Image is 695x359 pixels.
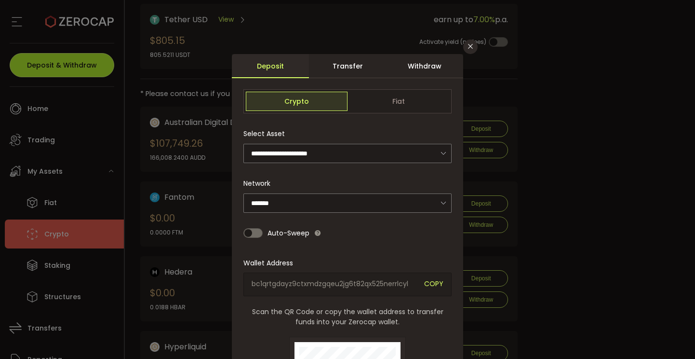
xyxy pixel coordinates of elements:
[243,129,291,138] label: Select Asset
[424,279,443,290] span: COPY
[267,223,309,243] span: Auto-Sweep
[243,179,276,188] label: Network
[647,313,695,359] iframe: Chat Widget
[463,40,478,54] button: Close
[309,54,386,78] div: Transfer
[347,92,449,111] span: Fiat
[243,258,299,268] label: Wallet Address
[252,279,417,290] span: bc1qrtgdayz9ctxmdzgqeu2jg6t82qx525nerrlcyl
[243,307,452,327] span: Scan the QR Code or copy the wallet address to transfer funds into your Zerocap wallet.
[232,54,309,78] div: Deposit
[246,92,347,111] span: Crypto
[386,54,463,78] div: Withdraw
